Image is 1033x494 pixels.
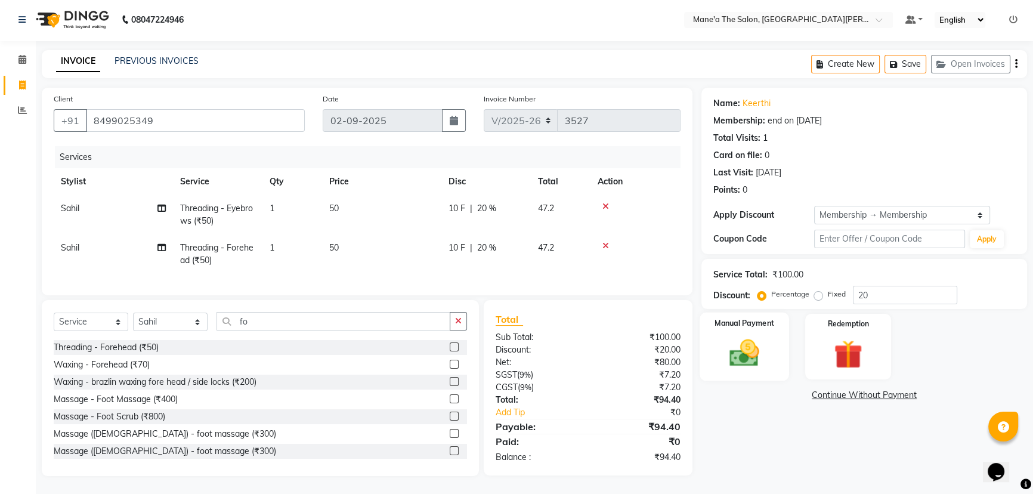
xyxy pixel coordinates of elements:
div: ₹0 [605,406,689,419]
span: 47.2 [538,242,554,253]
div: Sub Total: [487,331,588,344]
div: Net: [487,356,588,369]
div: Massage - Foot Scrub (₹800) [54,410,165,423]
div: Points: [713,184,740,196]
div: ₹7.20 [588,369,689,381]
div: 0 [765,149,769,162]
span: 10 F [449,202,465,215]
img: logo [30,3,112,36]
div: Card on file: [713,149,762,162]
div: ₹94.40 [588,394,689,406]
span: 47.2 [538,203,554,214]
input: Search by Name/Mobile/Email/Code [86,109,305,132]
span: CGST [496,382,518,393]
div: Membership: [713,115,765,127]
div: end on [DATE] [768,115,822,127]
div: Massage - Foot Massage (₹400) [54,393,178,406]
div: ₹0 [588,434,689,449]
span: 1 [270,242,274,253]
span: 1 [270,203,274,214]
div: Waxing - brazlin waxing fore head / side locks (₹200) [54,376,256,388]
img: _gift.svg [825,336,871,372]
label: Percentage [771,289,809,300]
div: 0 [743,184,747,196]
button: +91 [54,109,87,132]
div: ₹100.00 [588,331,689,344]
div: Name: [713,97,740,110]
a: Continue Without Payment [704,389,1025,402]
th: Total [531,168,590,195]
span: 9% [519,370,531,379]
span: Sahil [61,242,79,253]
div: ₹94.40 [588,419,689,434]
button: Apply [970,230,1004,248]
span: 50 [329,203,339,214]
b: 08047224946 [131,3,184,36]
div: ₹100.00 [772,268,803,281]
span: Threading - Eyebrows (₹50) [180,203,253,226]
label: Manual Payment [715,317,774,329]
a: Add Tip [487,406,605,419]
div: Waxing - Forehead (₹70) [54,359,150,371]
label: Client [54,94,73,104]
div: Discount: [487,344,588,356]
label: Redemption [828,319,869,329]
div: Discount: [713,289,750,302]
span: | [470,202,472,215]
div: [DATE] [756,166,781,179]
input: Search or Scan [217,312,450,331]
div: Total: [487,394,588,406]
th: Service [173,168,262,195]
span: 20 % [477,202,496,215]
img: _cash.svg [720,336,769,370]
div: Massage ([DEMOGRAPHIC_DATA]) - foot massage (₹300) [54,445,276,458]
button: Create New [811,55,880,73]
a: Keerthi [743,97,771,110]
iframe: chat widget [983,446,1021,482]
div: Massage ([DEMOGRAPHIC_DATA]) - foot massage (₹300) [54,428,276,440]
span: 50 [329,242,339,253]
div: Balance : [487,451,588,464]
div: Services [55,146,689,168]
span: 9% [520,382,531,392]
div: Payable: [487,419,588,434]
span: 20 % [477,242,496,254]
span: Total [496,313,523,326]
span: SGST [496,369,517,380]
div: Threading - Forehead (₹50) [54,341,159,354]
div: Service Total: [713,268,768,281]
label: Date [323,94,339,104]
div: ₹7.20 [588,381,689,394]
a: PREVIOUS INVOICES [115,55,199,66]
button: Open Invoices [931,55,1010,73]
div: Total Visits: [713,132,760,144]
label: Fixed [828,289,846,300]
div: ₹94.40 [588,451,689,464]
div: Apply Discount [713,209,814,221]
div: Coupon Code [713,233,814,245]
div: Last Visit: [713,166,753,179]
div: 1 [763,132,768,144]
span: Sahil [61,203,79,214]
th: Price [322,168,441,195]
th: Qty [262,168,322,195]
a: INVOICE [56,51,100,72]
th: Action [590,168,681,195]
div: ₹80.00 [588,356,689,369]
div: ( ) [487,381,588,394]
div: Paid: [487,434,588,449]
th: Disc [441,168,531,195]
span: | [470,242,472,254]
div: ₹20.00 [588,344,689,356]
button: Save [884,55,926,73]
label: Invoice Number [484,94,536,104]
div: ( ) [487,369,588,381]
span: Threading - Forehead (₹50) [180,242,253,265]
span: 10 F [449,242,465,254]
input: Enter Offer / Coupon Code [814,230,965,248]
th: Stylist [54,168,173,195]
